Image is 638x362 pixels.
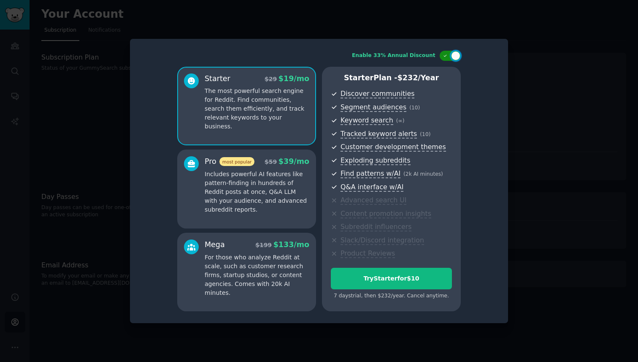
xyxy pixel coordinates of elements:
[409,105,420,111] span: ( 10 )
[420,131,430,137] span: ( 10 )
[205,170,309,214] p: Includes powerful AI features like pattern-finding in hundreds of Reddit posts at once, Q&A LLM w...
[341,210,431,218] span: Content promotion insights
[205,73,230,84] div: Starter
[341,130,417,139] span: Tracked keyword alerts
[265,158,277,165] span: $ 59
[397,73,439,82] span: $ 232 /year
[341,156,410,165] span: Exploding subreddits
[341,223,411,231] span: Subreddit influencers
[341,183,403,192] span: Q&A interface w/AI
[331,268,452,289] button: TryStarterfor$10
[341,116,393,125] span: Keyword search
[341,196,406,205] span: Advanced search UI
[255,242,272,248] span: $ 199
[273,240,309,249] span: $ 133 /mo
[341,143,446,152] span: Customer development themes
[331,274,451,283] div: Try Starter for $10
[278,157,309,166] span: $ 39 /mo
[341,103,406,112] span: Segment audiences
[341,169,400,178] span: Find patterns w/AI
[341,236,424,245] span: Slack/Discord integration
[205,87,309,131] p: The most powerful search engine for Reddit. Find communities, search them efficiently, and track ...
[403,171,443,177] span: ( 2k AI minutes )
[265,76,277,82] span: $ 29
[278,74,309,83] span: $ 19 /mo
[331,292,452,300] div: 7 days trial, then $ 232 /year . Cancel anytime.
[396,118,405,124] span: ( ∞ )
[331,73,452,83] p: Starter Plan -
[219,157,255,166] span: most popular
[352,52,435,60] div: Enable 33% Annual Discount
[341,249,395,258] span: Product Reviews
[205,156,254,167] div: Pro
[205,240,225,250] div: Mega
[341,90,414,98] span: Discover communities
[205,253,309,297] p: For those who analyze Reddit at scale, such as customer research firms, startup studios, or conte...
